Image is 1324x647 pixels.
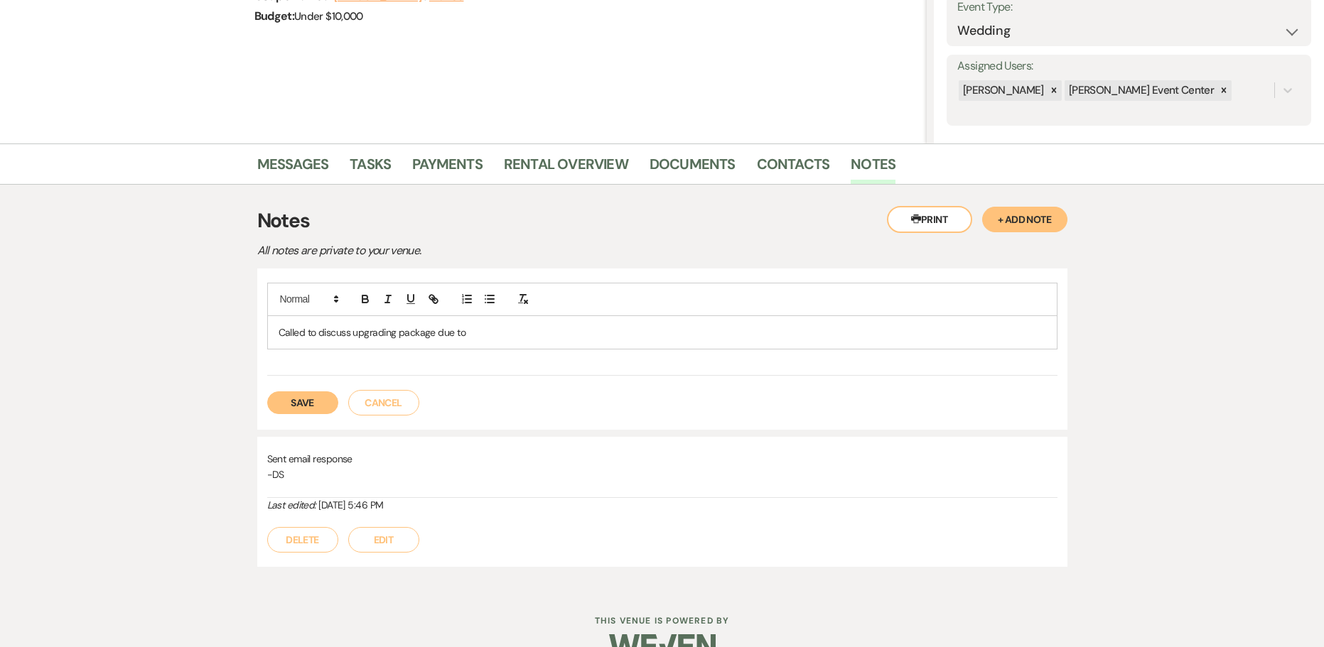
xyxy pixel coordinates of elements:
[350,153,391,184] a: Tasks
[257,241,755,260] p: All notes are private to your venue.
[348,390,419,415] button: Cancel
[254,9,295,23] span: Budget:
[650,153,736,184] a: Documents
[267,467,1057,482] p: -DS
[257,206,1067,236] h3: Notes
[959,80,1046,101] div: [PERSON_NAME]
[887,206,972,233] button: Print
[294,9,363,23] span: Under $10,000
[257,153,329,184] a: Messages
[267,527,338,553] button: Delete
[267,499,316,511] i: Last edited:
[757,153,830,184] a: Contacts
[504,153,628,184] a: Rental Overview
[348,527,419,553] button: Edit
[267,451,1057,467] p: Sent email response
[957,56,1301,77] label: Assigned Users:
[851,153,895,184] a: Notes
[267,391,338,414] button: Save
[982,207,1067,232] button: + Add Note
[1065,80,1216,101] div: [PERSON_NAME] Event Center
[279,325,1046,340] p: Called to discuss upgrading package due to
[412,153,483,184] a: Payments
[267,498,1057,513] div: [DATE] 5:46 PM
